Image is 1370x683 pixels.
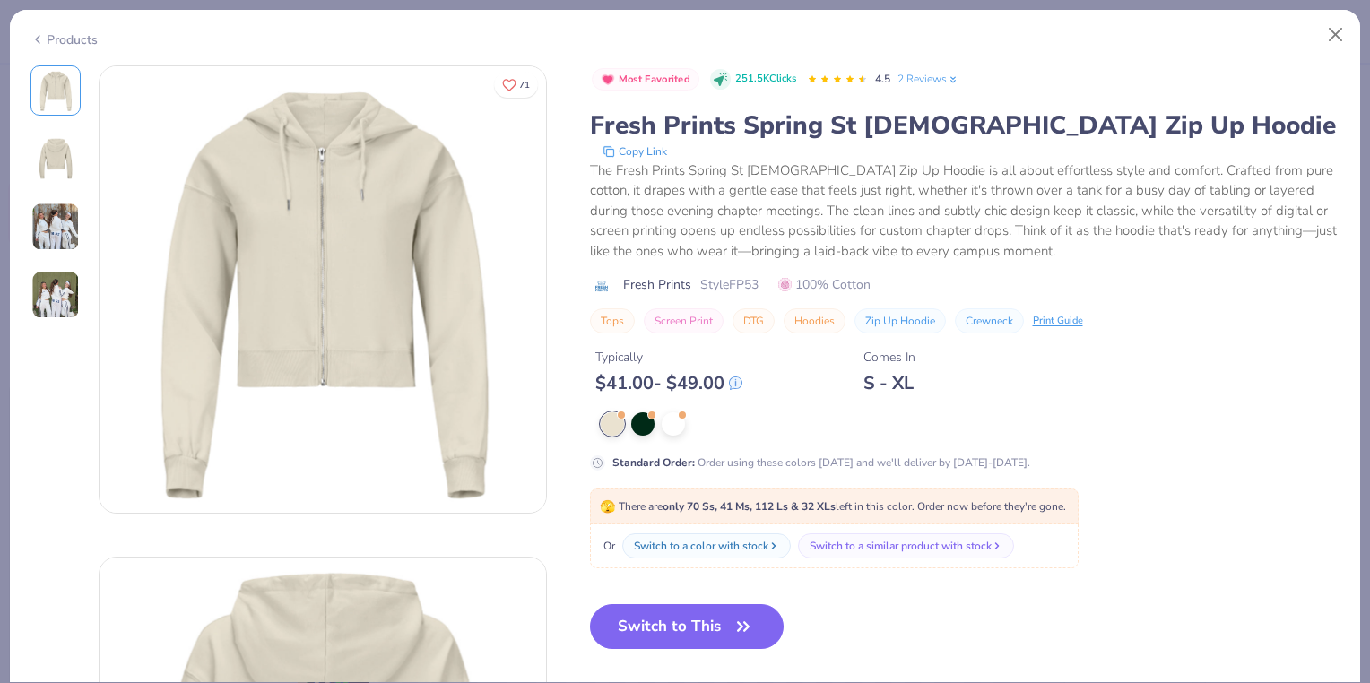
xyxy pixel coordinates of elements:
[644,308,724,333] button: Screen Print
[590,604,785,649] button: Switch to This
[34,137,77,180] img: Back
[31,271,80,319] img: User generated content
[807,65,868,94] div: 4.5 Stars
[100,66,546,513] img: Front
[600,499,1066,514] span: There are left in this color. Order now before they're gone.
[601,73,615,87] img: Most Favorited sort
[600,498,615,515] span: 🫣
[1319,18,1353,52] button: Close
[590,279,614,293] img: brand logo
[955,308,1024,333] button: Crewneck
[592,68,700,91] button: Badge Button
[1033,314,1083,329] div: Print Guide
[875,72,890,86] span: 4.5
[595,372,742,394] div: $ 41.00 - $ 49.00
[735,72,796,87] span: 251.5K Clicks
[778,275,871,294] span: 100% Cotton
[863,348,915,367] div: Comes In
[31,203,80,251] img: User generated content
[784,308,845,333] button: Hoodies
[34,69,77,112] img: Front
[622,533,791,558] button: Switch to a color with stock
[519,81,530,90] span: 71
[597,143,672,160] button: copy to clipboard
[595,348,742,367] div: Typically
[663,499,836,514] strong: only 70 Ss, 41 Ms, 112 Ls & 32 XLs
[600,538,615,554] span: Or
[590,308,635,333] button: Tops
[590,108,1340,143] div: Fresh Prints Spring St [DEMOGRAPHIC_DATA] Zip Up Hoodie
[700,275,759,294] span: Style FP53
[863,372,915,394] div: S - XL
[634,538,768,554] div: Switch to a color with stock
[854,308,946,333] button: Zip Up Hoodie
[798,533,1014,558] button: Switch to a similar product with stock
[897,71,959,87] a: 2 Reviews
[810,538,992,554] div: Switch to a similar product with stock
[623,275,691,294] span: Fresh Prints
[590,160,1340,262] div: The Fresh Prints Spring St [DEMOGRAPHIC_DATA] Zip Up Hoodie is all about effortless style and com...
[612,455,695,470] strong: Standard Order :
[30,30,98,49] div: Products
[733,308,775,333] button: DTG
[619,74,690,84] span: Most Favorited
[494,72,538,98] button: Like
[612,454,1030,471] div: Order using these colors [DATE] and we'll deliver by [DATE]-[DATE].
